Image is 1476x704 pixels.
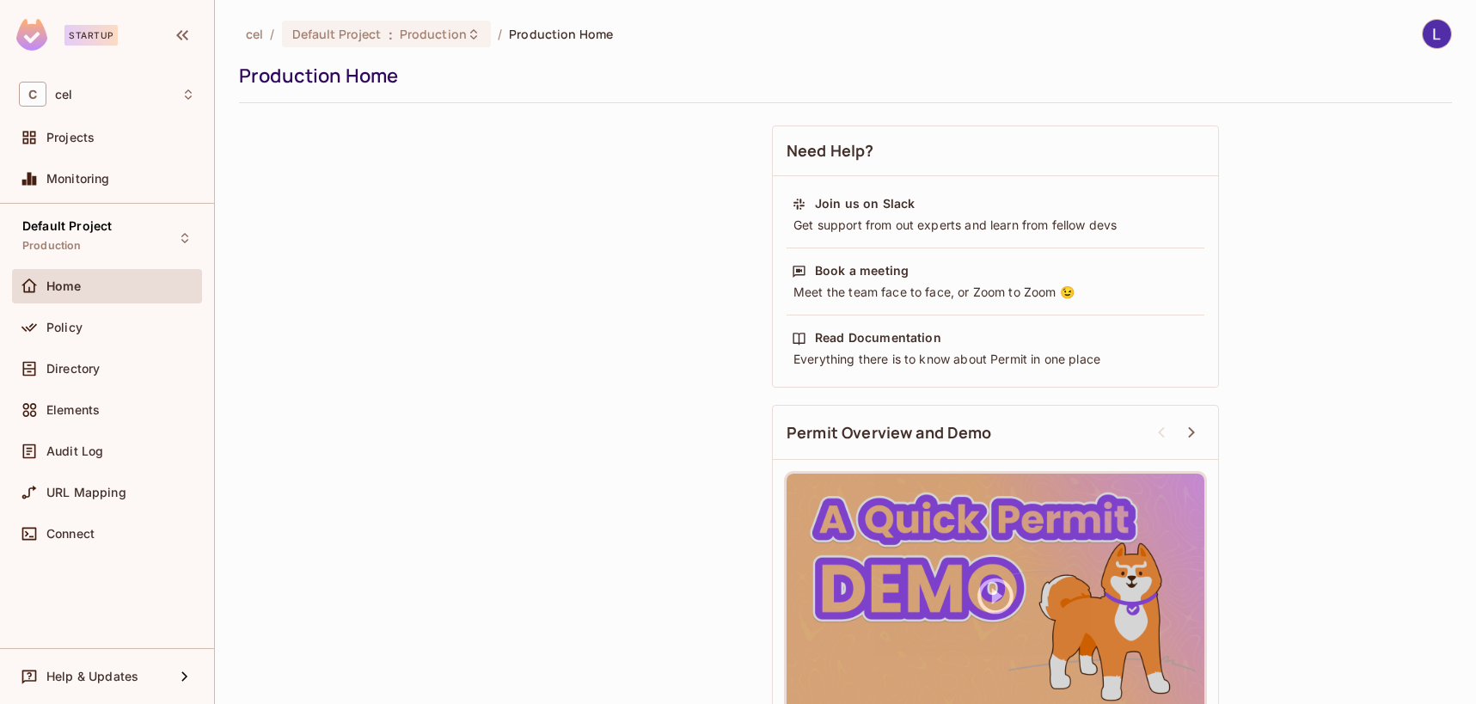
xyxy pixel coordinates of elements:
[55,88,72,101] span: Workspace: cel
[792,217,1199,234] div: Get support from out experts and learn from fellow devs
[46,527,95,541] span: Connect
[22,219,112,233] span: Default Project
[239,63,1443,89] div: Production Home
[292,26,382,42] span: Default Project
[246,26,263,42] span: the active workspace
[815,262,909,279] div: Book a meeting
[46,362,100,376] span: Directory
[16,19,47,51] img: SReyMgAAAABJRU5ErkJggg==
[792,284,1199,301] div: Meet the team face to face, or Zoom to Zoom 😉
[46,172,110,186] span: Monitoring
[46,321,83,334] span: Policy
[46,131,95,144] span: Projects
[64,25,118,46] div: Startup
[270,26,274,42] li: /
[22,239,82,253] span: Production
[46,486,126,499] span: URL Mapping
[46,670,138,683] span: Help & Updates
[815,329,941,346] div: Read Documentation
[509,26,613,42] span: Production Home
[46,279,82,293] span: Home
[46,444,103,458] span: Audit Log
[46,403,100,417] span: Elements
[1423,20,1451,48] img: Luis Lanza
[400,26,467,42] span: Production
[792,351,1199,368] div: Everything there is to know about Permit in one place
[498,26,502,42] li: /
[388,28,394,41] span: :
[787,422,992,444] span: Permit Overview and Demo
[815,195,915,212] div: Join us on Slack
[19,82,46,107] span: C
[787,140,874,162] span: Need Help?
